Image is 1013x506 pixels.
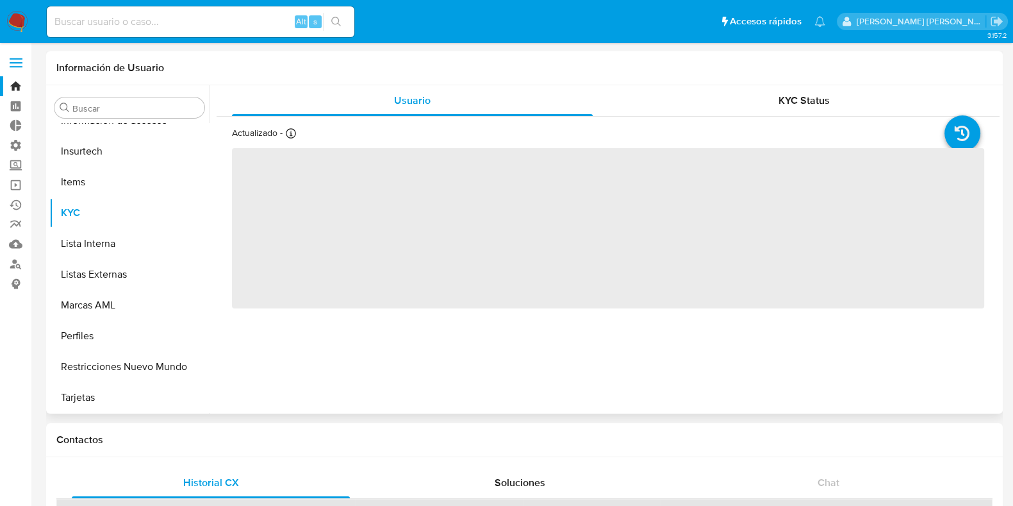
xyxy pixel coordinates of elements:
[49,228,210,259] button: Lista Interna
[323,13,349,31] button: search-icon
[730,15,802,28] span: Accesos rápidos
[56,434,992,446] h1: Contactos
[296,15,306,28] span: Alt
[857,15,986,28] p: camila.baquero@mercadolibre.com.co
[49,259,210,290] button: Listas Externas
[990,15,1003,28] a: Salir
[232,148,984,308] span: ‌
[72,103,199,114] input: Buscar
[49,382,210,413] button: Tarjetas
[49,136,210,167] button: Insurtech
[778,93,830,108] span: KYC Status
[183,475,239,490] span: Historial CX
[814,16,825,27] a: Notificaciones
[313,15,317,28] span: s
[49,167,210,198] button: Items
[495,475,545,490] span: Soluciones
[394,93,431,108] span: Usuario
[49,351,210,382] button: Restricciones Nuevo Mundo
[56,62,164,74] h1: Información de Usuario
[49,290,210,321] button: Marcas AML
[60,103,70,113] button: Buscar
[47,13,354,30] input: Buscar usuario o caso...
[49,321,210,351] button: Perfiles
[49,198,210,228] button: KYC
[232,127,283,139] p: Actualizado -
[818,475,839,490] span: Chat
